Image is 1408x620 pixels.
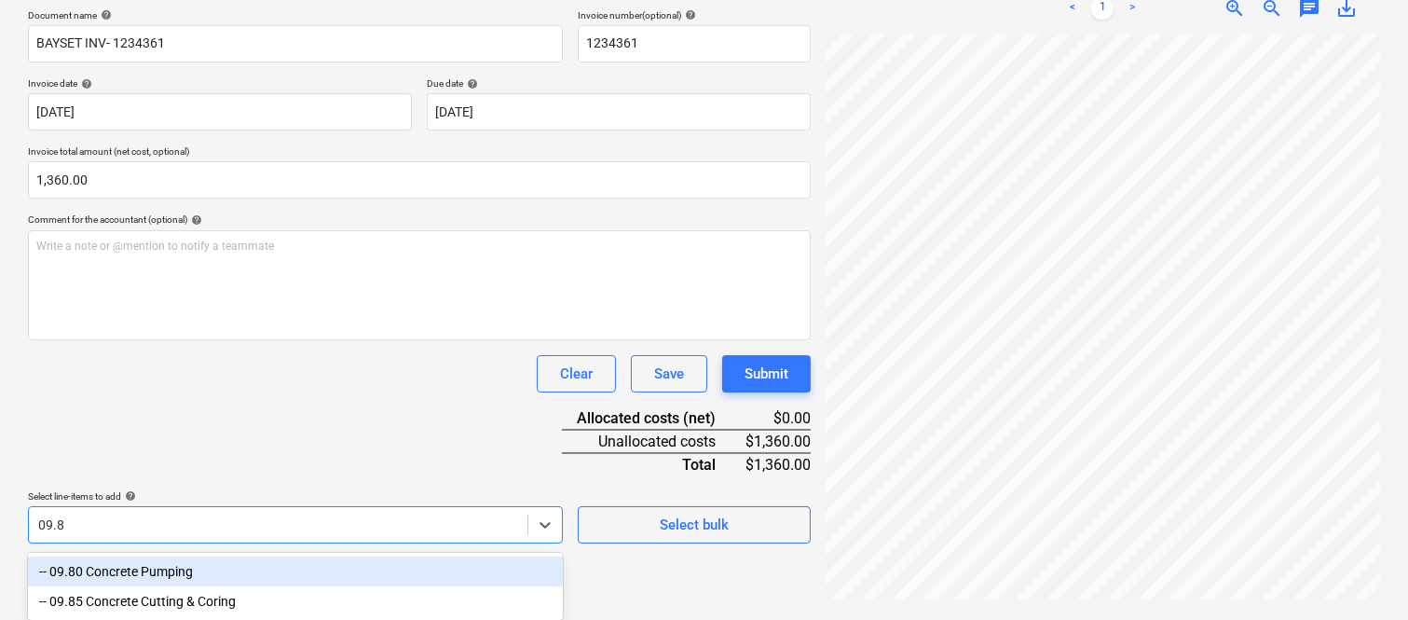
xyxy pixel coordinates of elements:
[562,453,745,475] div: Total
[28,77,412,90] div: Invoice date
[560,362,593,386] div: Clear
[97,9,112,21] span: help
[578,25,811,62] input: Invoice number
[654,362,684,386] div: Save
[562,407,745,430] div: Allocated costs (net)
[28,9,563,21] div: Document name
[28,214,811,226] div: Comment for the accountant (optional)
[578,9,811,21] div: Invoice number (optional)
[1315,530,1408,620] iframe: Chat Widget
[28,93,412,131] input: Invoice date not specified
[745,453,811,475] div: $1,360.00
[28,145,811,161] p: Invoice total amount (net cost, optional)
[28,490,563,503] div: Select line-items to add
[578,506,811,544] button: Select bulk
[537,355,616,393] button: Clear
[187,214,202,226] span: help
[28,557,563,586] div: -- 09.80 Concrete Pumping
[745,430,811,453] div: $1,360.00
[28,586,563,616] div: -- 09.85 Concrete Cutting & Coring
[121,490,136,502] span: help
[28,161,811,199] input: Invoice total amount (net cost, optional)
[77,78,92,90] span: help
[681,9,696,21] span: help
[745,362,788,386] div: Submit
[660,513,729,537] div: Select bulk
[427,93,811,131] input: Due date not specified
[463,78,478,90] span: help
[745,407,811,430] div: $0.00
[631,355,707,393] button: Save
[28,25,563,62] input: Document name
[562,430,745,453] div: Unallocated costs
[722,355,811,393] button: Submit
[427,77,811,90] div: Due date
